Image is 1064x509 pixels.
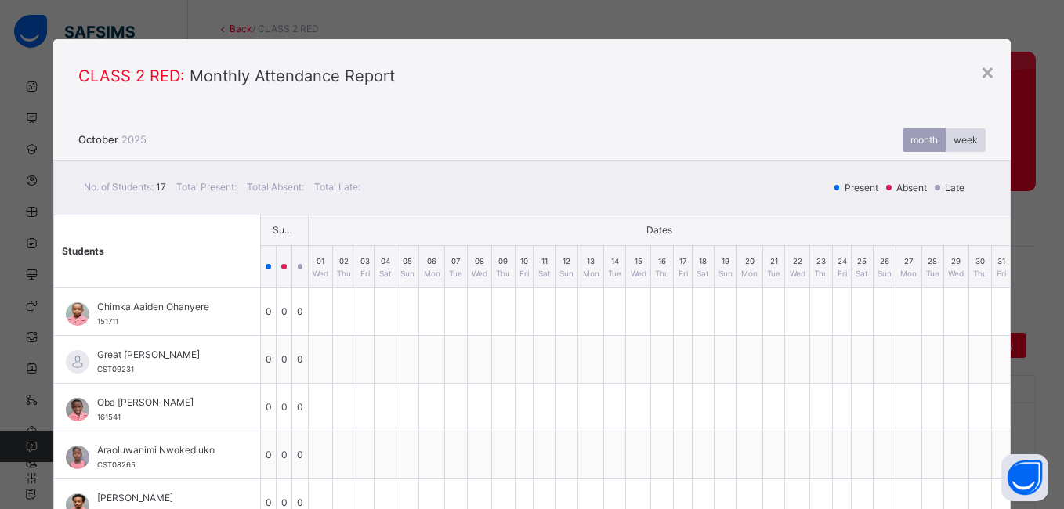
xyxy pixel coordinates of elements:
[247,181,306,193] span: Total Absent:
[423,257,440,280] small: 06
[313,257,329,280] small: 01
[97,460,136,469] span: CST08265
[926,257,940,280] small: 28
[66,446,89,469] img: CST08265.png
[718,257,733,280] small: 19
[608,257,622,280] small: 14
[66,350,89,374] img: default.svg
[718,268,733,280] span: Sun
[895,181,932,195] span: Absent
[97,491,225,505] span: [PERSON_NAME]
[449,257,463,280] small: 07
[537,268,551,280] span: Sat
[314,181,360,193] span: Total Late:
[292,335,308,383] td: 0
[260,431,276,478] td: 0
[156,181,166,193] span: 17
[97,443,225,457] span: Araoluwanimi Nwokediuko
[996,257,1006,280] small: 31
[400,268,415,280] span: Sun
[973,268,988,280] span: Thu
[789,257,805,280] small: 22
[78,133,118,146] span: October
[843,181,883,195] span: Present
[496,268,511,280] span: Thu
[814,268,829,280] span: Thu
[837,257,847,280] small: 24
[176,181,239,193] span: Total Present:
[337,257,352,280] small: 02
[62,245,104,257] span: Students
[678,257,688,280] small: 17
[630,268,646,280] span: Wed
[814,257,829,280] small: 23
[273,223,296,237] span: Summary
[537,257,551,280] small: 11
[948,268,964,280] span: Wed
[948,257,964,280] small: 29
[608,268,622,280] span: Tue
[260,383,276,431] td: 0
[118,133,147,146] span: 2025
[277,431,292,478] td: 0
[980,55,995,88] div: ×
[337,268,352,280] span: Thu
[767,257,781,280] small: 21
[472,257,488,280] small: 08
[837,268,847,280] span: Fri
[97,348,225,362] span: Great [PERSON_NAME]
[655,268,670,280] span: Thu
[582,257,599,280] small: 13
[946,128,986,152] div: week
[1001,454,1048,501] button: Open asap
[519,268,530,280] span: Fri
[360,257,371,280] small: 03
[66,398,89,421] img: 161541.png
[66,302,89,326] img: 151711.png
[678,268,688,280] span: Fri
[903,128,946,152] div: month
[97,365,134,374] span: CST09231
[767,268,781,280] span: Tue
[449,268,463,280] span: Tue
[84,181,168,193] span: No. of Students:
[900,257,917,280] small: 27
[378,268,392,280] span: Sat
[519,257,530,280] small: 10
[260,335,276,383] td: 0
[856,257,869,280] small: 25
[943,181,969,195] span: Late
[78,67,185,85] span: CLASS 2 RED :
[697,268,710,280] span: Sat
[697,257,710,280] small: 18
[878,257,892,280] small: 26
[97,317,118,326] span: 151711
[926,268,940,280] span: Tue
[360,268,371,280] span: Fri
[378,257,392,280] small: 04
[559,257,574,280] small: 12
[856,268,869,280] span: Sat
[630,257,646,280] small: 15
[789,268,805,280] span: Wed
[472,268,488,280] span: Wed
[292,431,308,478] td: 0
[900,268,917,280] span: Mon
[277,383,292,431] td: 0
[260,287,276,335] td: 0
[78,64,986,88] span: Monthly Attendance Report
[996,268,1006,280] span: Fri
[655,257,670,280] small: 16
[423,268,440,280] span: Mon
[320,223,998,237] span: Dates
[292,287,308,335] td: 0
[582,268,599,280] span: Mon
[496,257,511,280] small: 09
[292,383,308,431] td: 0
[313,268,329,280] span: Wed
[97,395,225,410] span: Oba [PERSON_NAME]
[741,257,758,280] small: 20
[277,335,292,383] td: 0
[97,300,225,314] span: Chimka Aaiden Ohanyere
[878,268,892,280] span: Sun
